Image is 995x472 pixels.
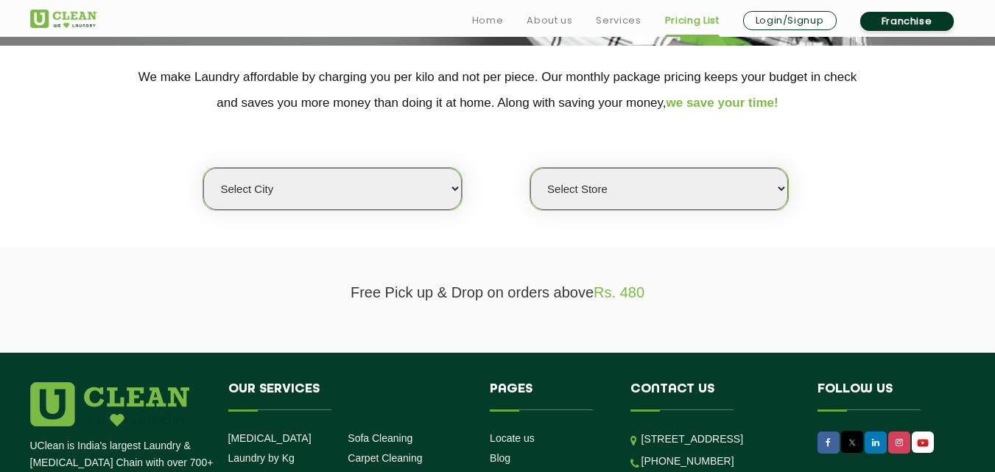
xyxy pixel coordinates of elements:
[743,11,837,30] a: Login/Signup
[860,12,954,31] a: Franchise
[913,435,932,451] img: UClean Laundry and Dry Cleaning
[228,382,468,410] h4: Our Services
[30,284,966,301] p: Free Pick up & Drop on orders above
[630,382,795,410] h4: Contact us
[641,431,795,448] p: [STREET_ADDRESS]
[30,64,966,116] p: We make Laundry affordable by charging you per kilo and not per piece. Our monthly package pricin...
[348,432,412,444] a: Sofa Cleaning
[667,96,778,110] span: we save your time!
[490,452,510,464] a: Blog
[594,284,644,300] span: Rs. 480
[641,455,734,467] a: [PHONE_NUMBER]
[490,382,608,410] h4: Pages
[472,12,504,29] a: Home
[527,12,572,29] a: About us
[30,10,96,28] img: UClean Laundry and Dry Cleaning
[490,432,535,444] a: Locate us
[348,452,422,464] a: Carpet Cleaning
[228,432,312,444] a: [MEDICAL_DATA]
[818,382,947,410] h4: Follow us
[228,452,295,464] a: Laundry by Kg
[596,12,641,29] a: Services
[30,382,189,426] img: logo.png
[665,12,720,29] a: Pricing List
